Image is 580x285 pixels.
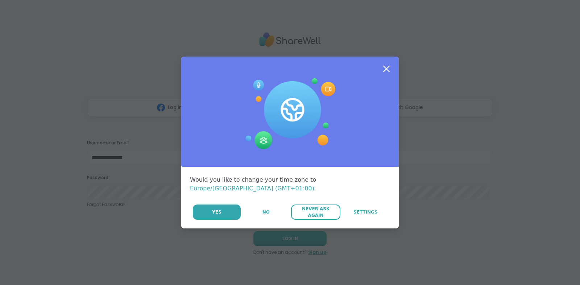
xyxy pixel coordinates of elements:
[241,205,290,220] button: No
[295,206,336,219] span: Never Ask Again
[190,175,390,193] div: Would you like to change your time zone to
[341,205,390,220] a: Settings
[190,185,314,192] span: Europe/[GEOGRAPHIC_DATA] (GMT+01:00)
[193,205,241,220] button: Yes
[353,209,378,215] span: Settings
[212,209,221,215] span: Yes
[245,78,335,149] img: Session Experience
[262,209,270,215] span: No
[291,205,340,220] button: Never Ask Again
